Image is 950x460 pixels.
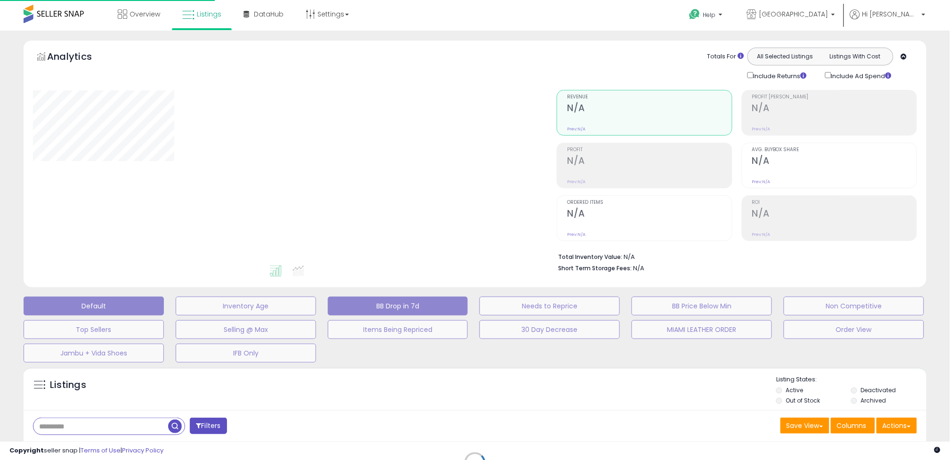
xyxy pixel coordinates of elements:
[9,446,44,455] strong: Copyright
[633,264,644,273] span: N/A
[197,9,221,19] span: Listings
[759,9,828,19] span: [GEOGRAPHIC_DATA]
[567,103,731,115] h2: N/A
[752,147,917,153] span: Avg. Buybox Share
[47,50,110,65] h5: Analytics
[740,70,818,81] div: Include Returns
[752,103,917,115] h2: N/A
[820,50,890,63] button: Listings With Cost
[632,320,772,339] button: MIAMI LEATHER ORDER
[24,344,164,363] button: Jambu + Vida Shoes
[752,208,917,221] h2: N/A
[752,155,917,168] h2: N/A
[567,200,731,205] span: Ordered Items
[558,250,910,262] li: N/A
[752,200,917,205] span: ROI
[567,126,585,132] small: Prev: N/A
[818,70,907,81] div: Include Ad Spend
[176,344,316,363] button: IFB Only
[784,320,924,339] button: Order View
[130,9,160,19] span: Overview
[752,95,917,100] span: Profit [PERSON_NAME]
[689,8,701,20] i: Get Help
[850,9,926,31] a: Hi [PERSON_NAME]
[567,95,731,100] span: Revenue
[567,232,585,237] small: Prev: N/A
[479,297,620,315] button: Needs to Reprice
[750,50,820,63] button: All Selected Listings
[703,11,716,19] span: Help
[682,1,732,31] a: Help
[328,297,468,315] button: BB Drop in 7d
[752,232,771,237] small: Prev: N/A
[558,264,632,272] b: Short Term Storage Fees:
[752,126,771,132] small: Prev: N/A
[176,297,316,315] button: Inventory Age
[328,320,468,339] button: Items Being Repriced
[176,320,316,339] button: Selling @ Max
[784,297,924,315] button: Non Competitive
[479,320,620,339] button: 30 Day Decrease
[24,297,164,315] button: Default
[24,320,164,339] button: Top Sellers
[254,9,284,19] span: DataHub
[707,52,744,61] div: Totals For
[9,446,163,455] div: seller snap | |
[558,253,622,261] b: Total Inventory Value:
[862,9,919,19] span: Hi [PERSON_NAME]
[567,208,731,221] h2: N/A
[567,155,731,168] h2: N/A
[567,179,585,185] small: Prev: N/A
[632,297,772,315] button: BB Price Below Min
[752,179,771,185] small: Prev: N/A
[567,147,731,153] span: Profit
